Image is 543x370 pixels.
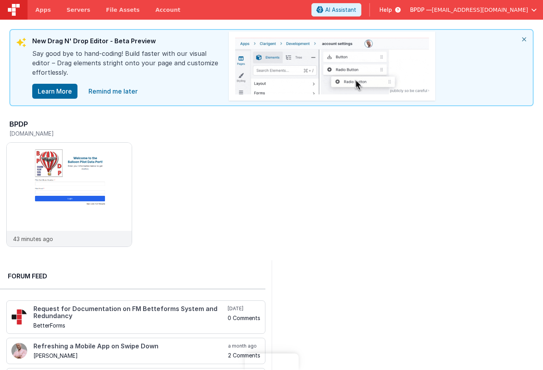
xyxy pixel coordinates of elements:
h5: [DATE] [228,306,260,312]
h5: 0 Comments [228,315,260,321]
h5: 2 Comments [228,352,260,358]
h4: Request for Documentation on FM Betteforms System and Redundancy [33,306,226,319]
h2: Forum Feed [8,271,258,281]
a: Request for Documentation on FM Betteforms System and Redundancy BetterForms [DATE] 0 Comments [6,300,265,334]
h5: BetterForms [33,322,226,328]
h5: a month ago [228,343,260,349]
a: Refreshing a Mobile App on Swipe Down [PERSON_NAME] a month ago 2 Comments [6,338,265,364]
h5: [PERSON_NAME] [33,353,226,359]
button: Learn More [32,84,77,99]
span: AI Assistant [325,6,356,14]
span: File Assets [106,6,140,14]
img: 411_2.png [11,343,27,359]
div: Say good bye to hand-coding! Build faster with our visual editor – Drag elements stright onto you... [32,49,221,83]
i: close [515,30,533,49]
iframe: Marker.io feedback button [245,353,298,370]
h4: Refreshing a Mobile App on Swipe Down [33,343,226,350]
span: Servers [66,6,90,14]
span: Apps [35,6,51,14]
h5: [DOMAIN_NAME] [9,131,132,136]
h3: BPDP [9,120,28,128]
span: BPDP — [410,6,432,14]
button: AI Assistant [311,3,361,17]
button: BPDP — [EMAIL_ADDRESS][DOMAIN_NAME] [410,6,537,14]
div: New Drag N' Drop Editor - Beta Preview [32,36,221,49]
a: close [84,83,142,99]
img: 295_2.png [11,309,27,325]
span: [EMAIL_ADDRESS][DOMAIN_NAME] [432,6,528,14]
span: Help [379,6,392,14]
